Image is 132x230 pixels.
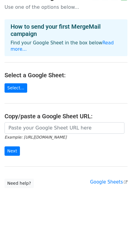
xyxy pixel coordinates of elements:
input: Next [5,146,20,156]
input: Paste your Google Sheet URL here [5,122,124,134]
h4: How to send your first MergeMail campaign [11,23,121,37]
p: Use one of the options below... [5,4,127,10]
h4: Select a Google Sheet: [5,72,127,79]
p: Find your Google Sheet in the box below [11,40,121,53]
iframe: Chat Widget [102,201,132,230]
small: Example: [URL][DOMAIN_NAME] [5,135,66,139]
a: Read more... [11,40,114,52]
a: Google Sheets [90,179,127,185]
a: Need help? [5,179,34,188]
h4: Copy/paste a Google Sheet URL: [5,113,127,120]
a: Select... [5,83,27,93]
